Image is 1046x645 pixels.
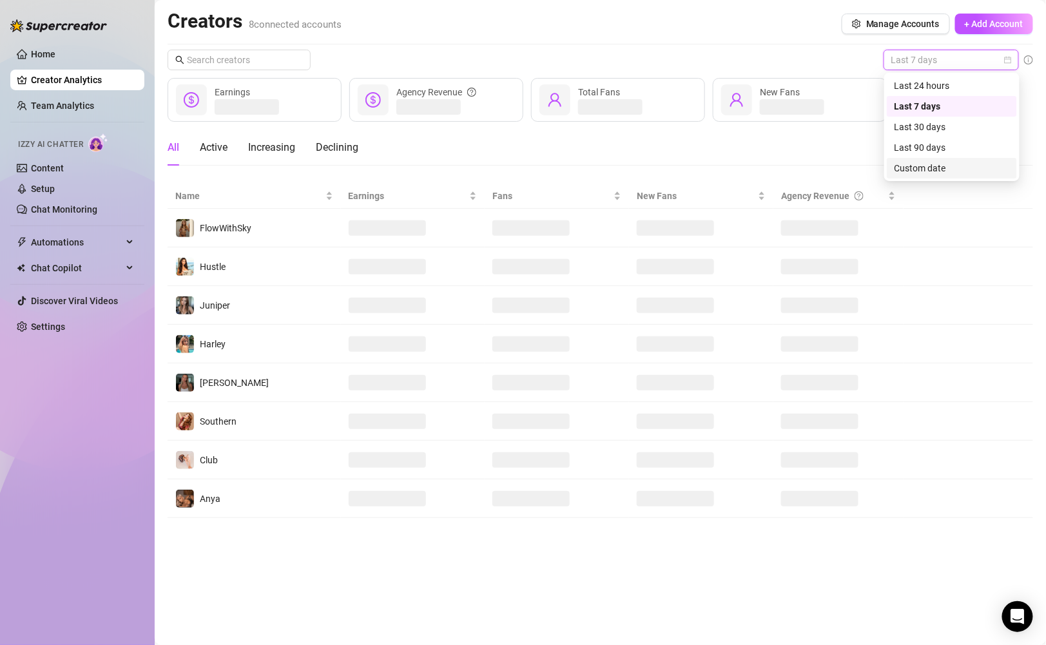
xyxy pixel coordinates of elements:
span: setting [852,19,861,28]
span: [PERSON_NAME] [200,378,269,388]
span: Manage Accounts [866,19,940,29]
span: calendar [1004,56,1012,64]
span: Club [200,455,218,465]
img: Hustle [176,258,194,276]
span: Automations [31,232,122,253]
div: Last 90 days [887,137,1017,158]
th: Fans [485,184,629,209]
a: Settings [31,322,65,332]
button: + Add Account [955,14,1033,34]
img: Southern [176,412,194,430]
div: Agency Revenue [781,189,885,203]
th: New Fans [629,184,773,209]
div: Active [200,140,228,155]
span: Southern [200,416,237,427]
div: Last 30 days [895,120,1009,134]
div: All [168,140,179,155]
img: Club [176,451,194,469]
span: Anya [200,494,220,504]
th: Earnings [341,184,485,209]
span: Last 7 days [891,50,1011,70]
img: logo-BBDzfeDw.svg [10,19,107,32]
span: Name [175,189,323,203]
img: Anya [176,490,194,508]
div: Last 24 hours [887,75,1017,96]
img: Harley [176,335,194,353]
div: Last 24 hours [895,79,1009,93]
span: Total Fans [578,87,620,97]
a: Team Analytics [31,101,94,111]
a: Chat Monitoring [31,204,97,215]
span: info-circle [1024,55,1033,64]
input: Search creators [187,53,293,67]
span: question-circle [855,189,864,203]
span: Harley [200,339,226,349]
a: Content [31,163,64,173]
span: Izzy AI Chatter [18,139,83,151]
span: Earnings [349,189,467,203]
span: New Fans [760,87,800,97]
span: Earnings [215,87,250,97]
img: FlowWithSky [176,219,194,237]
span: dollar-circle [365,92,381,108]
span: FlowWithSky [200,223,251,233]
img: Meredith [176,374,194,392]
div: Increasing [248,140,295,155]
div: Custom date [895,161,1009,175]
div: Last 90 days [895,140,1009,155]
span: Juniper [200,300,230,311]
span: Fans [492,189,611,203]
span: New Fans [637,189,755,203]
span: Chat Copilot [31,258,122,278]
span: user [547,92,563,108]
span: search [175,55,184,64]
img: Juniper [176,296,194,314]
span: thunderbolt [17,237,27,247]
span: dollar-circle [184,92,199,108]
th: Name [168,184,341,209]
span: 8 connected accounts [249,19,342,30]
span: Hustle [200,262,226,272]
div: Last 30 days [887,117,1017,137]
div: Open Intercom Messenger [1002,601,1033,632]
div: Last 7 days [887,96,1017,117]
span: question-circle [467,85,476,99]
img: AI Chatter [88,133,108,152]
button: Manage Accounts [842,14,950,34]
a: Setup [31,184,55,194]
img: Chat Copilot [17,264,25,273]
a: Creator Analytics [31,70,134,90]
a: Discover Viral Videos [31,296,118,306]
div: Declining [316,140,358,155]
a: Home [31,49,55,59]
span: + Add Account [965,19,1023,29]
div: Last 7 days [895,99,1009,113]
h2: Creators [168,9,342,34]
div: Custom date [887,158,1017,178]
span: user [729,92,744,108]
div: Agency Revenue [396,85,476,99]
